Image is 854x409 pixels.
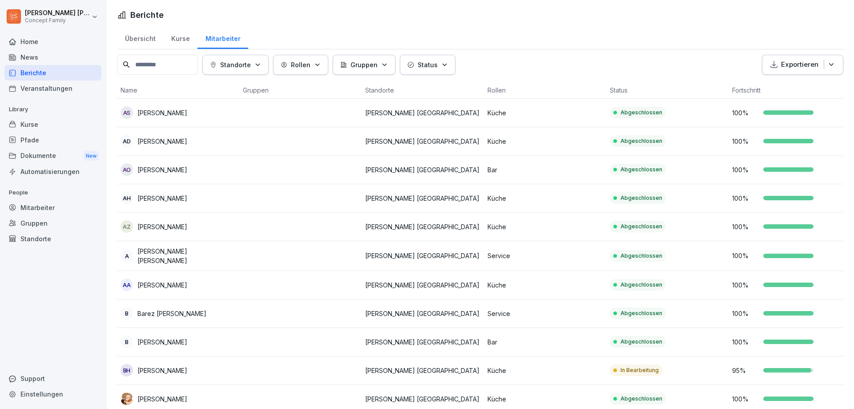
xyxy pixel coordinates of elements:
p: [PERSON_NAME] [137,337,187,347]
p: [PERSON_NAME] [GEOGRAPHIC_DATA] [365,108,480,117]
p: [PERSON_NAME] [137,137,187,146]
p: [PERSON_NAME] [137,222,187,231]
a: DokumenteNew [4,148,101,164]
p: Status [418,60,438,69]
a: News [4,49,101,65]
div: Gruppen [4,215,101,231]
div: AS [121,106,133,119]
p: Exportieren [781,60,818,70]
p: Abgeschlossen [620,109,662,117]
p: 100 % [732,194,759,203]
p: Abgeschlossen [620,309,662,317]
p: [PERSON_NAME] [GEOGRAPHIC_DATA] [365,309,480,318]
p: Abgeschlossen [620,137,662,145]
p: Abgeschlossen [620,252,662,260]
button: Rollen [273,55,328,75]
div: B [121,336,133,348]
a: Kurse [4,117,101,132]
p: People [4,186,101,200]
div: Support [4,371,101,386]
th: Name [117,82,239,99]
p: 100 % [732,280,759,290]
p: Abgeschlossen [620,395,662,403]
button: Status [400,55,455,75]
a: Home [4,34,101,49]
a: Veranstaltungen [4,81,101,96]
div: Automatisierungen [4,164,101,179]
p: Küche [487,222,603,231]
p: 100 % [732,108,759,117]
p: 95 % [732,366,759,375]
p: [PERSON_NAME] [PERSON_NAME] [25,9,90,17]
div: Dokumente [4,148,101,164]
button: Standorte [202,55,269,75]
a: Pfade [4,132,101,148]
p: Concept Family [25,17,90,24]
p: [PERSON_NAME] [GEOGRAPHIC_DATA] [365,337,480,347]
p: 100 % [732,394,759,404]
p: Küche [487,137,603,146]
p: Bar [487,337,603,347]
a: Mitarbeiter [4,200,101,215]
p: Rollen [291,60,310,69]
p: Service [487,309,603,318]
p: Küche [487,280,603,290]
p: Gruppen [350,60,378,69]
p: [PERSON_NAME] [GEOGRAPHIC_DATA] [365,394,480,404]
p: [PERSON_NAME] [GEOGRAPHIC_DATA] [365,366,480,375]
button: Exportieren [762,55,843,75]
a: Mitarbeiter [197,26,248,49]
p: [PERSON_NAME] [137,165,187,174]
p: Küche [487,194,603,203]
div: AD [121,135,133,147]
p: Küche [487,366,603,375]
p: Küche [487,108,603,117]
a: Standorte [4,231,101,247]
p: In Bearbeitung [620,366,659,374]
h1: Berichte [130,9,164,21]
p: Library [4,102,101,117]
th: Standorte [362,82,484,99]
div: AH [121,192,133,204]
p: [PERSON_NAME] [GEOGRAPHIC_DATA] [365,222,480,231]
p: 100 % [732,251,759,260]
p: 100 % [732,165,759,174]
p: [PERSON_NAME] [GEOGRAPHIC_DATA] [365,194,480,203]
p: 100 % [732,222,759,231]
img: gl91fgz8pjwqs931pqurrzcv.png [121,393,133,405]
div: AA [121,279,133,291]
p: [PERSON_NAME] [137,280,187,290]
p: [PERSON_NAME] [GEOGRAPHIC_DATA] [365,280,480,290]
p: 100 % [732,309,759,318]
p: Service [487,251,603,260]
button: Gruppen [333,55,395,75]
div: Einstellungen [4,386,101,402]
p: [PERSON_NAME] [PERSON_NAME] [137,247,236,265]
a: Übersicht [117,26,163,49]
p: Küche [487,394,603,404]
p: [PERSON_NAME] [137,366,187,375]
p: [PERSON_NAME] [GEOGRAPHIC_DATA] [365,251,480,260]
div: A [121,250,133,262]
th: Rollen [484,82,606,99]
div: Berichte [4,65,101,81]
p: Abgeschlossen [620,338,662,346]
div: New [84,151,99,161]
p: [PERSON_NAME] [GEOGRAPHIC_DATA] [365,137,480,146]
div: Kurse [163,26,197,49]
p: Abgeschlossen [620,194,662,202]
div: BH [121,364,133,377]
p: 100 % [732,137,759,146]
p: Standorte [220,60,251,69]
div: B [121,307,133,320]
p: Abgeschlossen [620,281,662,289]
p: 100 % [732,337,759,347]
